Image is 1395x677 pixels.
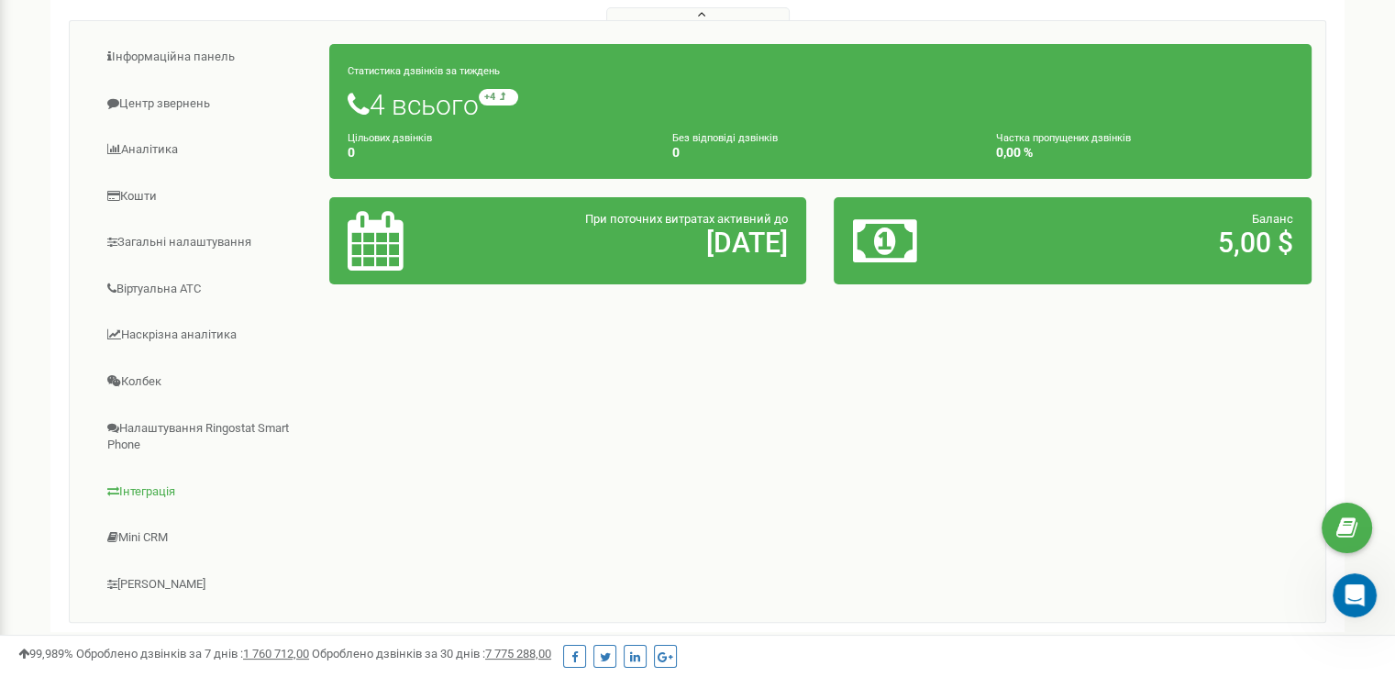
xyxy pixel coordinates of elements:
h2: [DATE] [504,228,788,258]
div: поки так, дякую [227,262,338,281]
button: Средство выбора эмодзи [28,495,43,510]
a: Колбек [83,360,330,405]
span: Баланс [1252,212,1293,226]
textarea: Ваше сообщение... [16,457,351,488]
span: Оброблено дзвінків за 7 днів : [76,647,309,660]
h4: 0 [672,146,969,160]
small: Без відповіді дзвінків [672,132,778,144]
small: Статистика дзвінків за тиждень [348,65,500,77]
a: Загальні налаштування [83,220,330,265]
u: 7 775 288,00 [485,647,551,660]
button: Средство выбора GIF-файла [58,495,72,510]
div: Ви можете будь-коли подати запит на спілкування з оператором. Зверніть увагу, що час очікування з... [29,58,286,166]
div: поки так, дякую [213,251,352,292]
h4: 0 [348,146,645,160]
span: При поточних витратах активний до [585,212,788,226]
button: Добавить вложение [87,495,102,510]
h4: 0,00 % [996,146,1293,160]
div: Fin говорит… [15,420,352,550]
button: go back [12,7,47,42]
a: Віртуальна АТС [83,267,330,312]
u: 1 760 712,00 [243,647,309,660]
a: Наскрізна аналітика [83,313,330,358]
div: Чи вдалося мені вам допомогти? Буду вдячний за відповідь. [29,189,286,225]
a: Налаштування Ringostat Smart Phone [83,406,330,468]
div: дякую [29,316,72,335]
div: Допоможіть користувачеві Ringostat зрозуміти, як він справляється: [29,372,286,407]
h1: 4 всього [348,89,1293,120]
div: Ringostat говорит… [15,178,352,250]
small: +4 [479,89,518,105]
a: Аналiтика [83,128,330,172]
iframe: Intercom live chat [1333,573,1377,617]
img: Profile image for Fin [52,10,82,39]
h1: Fin [89,17,111,31]
a: Mini CRM [83,516,330,560]
small: Цільових дзвінків [348,132,432,144]
a: [PERSON_NAME] [83,562,330,607]
div: Закрыть [322,7,355,40]
div: Ringostat говорит… [15,47,352,179]
div: Ви можете будь-коли подати запит на спілкування з оператором. Зверніть увагу, що час очікування з... [15,47,301,177]
div: Чи вдалося мені вам допомогти? Буду вдячний за відповідь. [15,178,301,236]
div: дякую [15,305,87,346]
span: 99,989% [18,647,73,660]
div: Как прошел разговор с вами? [34,439,252,461]
a: Центр звернень [83,82,330,127]
span: Оброблено дзвінків за 30 днів : [312,647,551,660]
button: Главная [287,7,322,42]
h2: 5,00 $ [1009,228,1293,258]
small: Частка пропущених дзвінків [996,132,1131,144]
button: Отправить сообщение… [315,488,344,517]
a: Кошти [83,174,330,219]
div: Fin говорит… [15,361,352,420]
div: Допоможіть користувачеві Ringostat зрозуміти, як він справляється: [15,361,301,418]
a: Інтеграція [83,470,330,515]
div: Ringostat говорит… [15,305,352,361]
a: Інформаційна панель [83,35,330,80]
div: user говорит… [15,251,352,306]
